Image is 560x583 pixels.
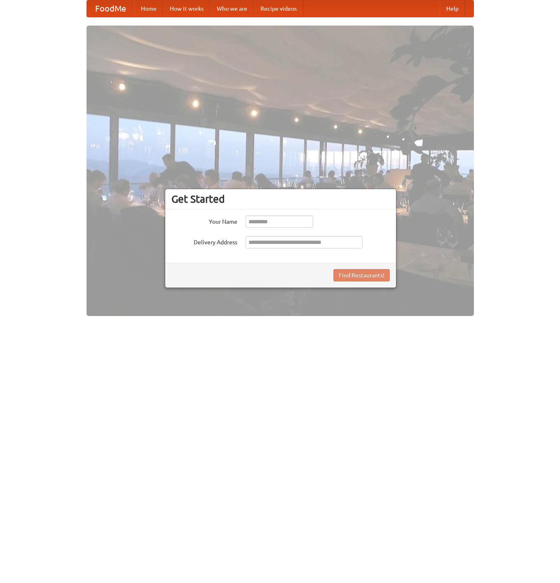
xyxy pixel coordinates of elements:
[171,236,237,246] label: Delivery Address
[210,0,254,17] a: Who we are
[171,215,237,226] label: Your Name
[440,0,465,17] a: Help
[254,0,303,17] a: Recipe videos
[171,193,390,205] h3: Get Started
[87,0,134,17] a: FoodMe
[134,0,163,17] a: Home
[163,0,210,17] a: How it works
[333,269,390,281] button: Find Restaurants!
